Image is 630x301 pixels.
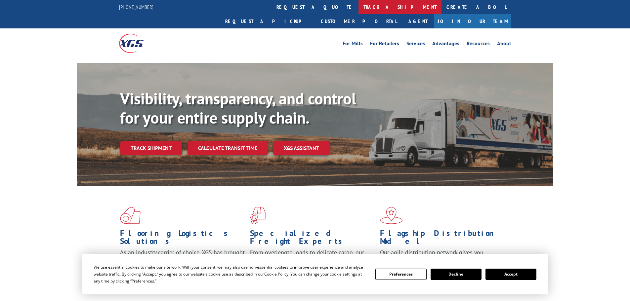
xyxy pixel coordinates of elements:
a: About [497,41,511,48]
span: Cookie Policy [264,271,288,277]
span: Our agile distribution network gives you nationwide inventory management on demand. [380,248,502,264]
a: Track shipment [120,141,182,155]
img: xgs-icon-total-supply-chain-intelligence-red [120,207,141,224]
a: For Mills [343,41,363,48]
button: Accept [485,269,536,280]
a: XGS ASSISTANT [273,141,330,155]
h1: Flooring Logistics Solutions [120,229,245,248]
button: Preferences [375,269,426,280]
a: Request a pickup [220,14,316,28]
a: Resources [467,41,490,48]
h1: Flagship Distribution Model [380,229,505,248]
p: From overlength loads to delicate cargo, our experienced staff knows the best way to move your fr... [250,248,375,278]
a: [PHONE_NUMBER] [119,4,153,10]
img: xgs-icon-focused-on-flooring-red [250,207,266,224]
a: Customer Portal [316,14,402,28]
b: Visibility, transparency, and control for your entire supply chain. [120,88,356,128]
div: We use essential cookies to make our site work. With your consent, we may also use non-essential ... [94,264,367,284]
button: Decline [431,269,482,280]
h1: Specialized Freight Experts [250,229,375,248]
div: Cookie Consent Prompt [82,254,548,294]
span: Preferences [132,278,154,284]
a: Calculate transit time [188,141,268,155]
a: For Retailers [370,41,399,48]
span: As an industry carrier of choice, XGS has brought innovation and dedication to flooring logistics... [120,248,245,272]
a: Advantages [432,41,459,48]
a: Agent [402,14,434,28]
img: xgs-icon-flagship-distribution-model-red [380,207,403,224]
a: Join Our Team [434,14,511,28]
a: Services [406,41,425,48]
